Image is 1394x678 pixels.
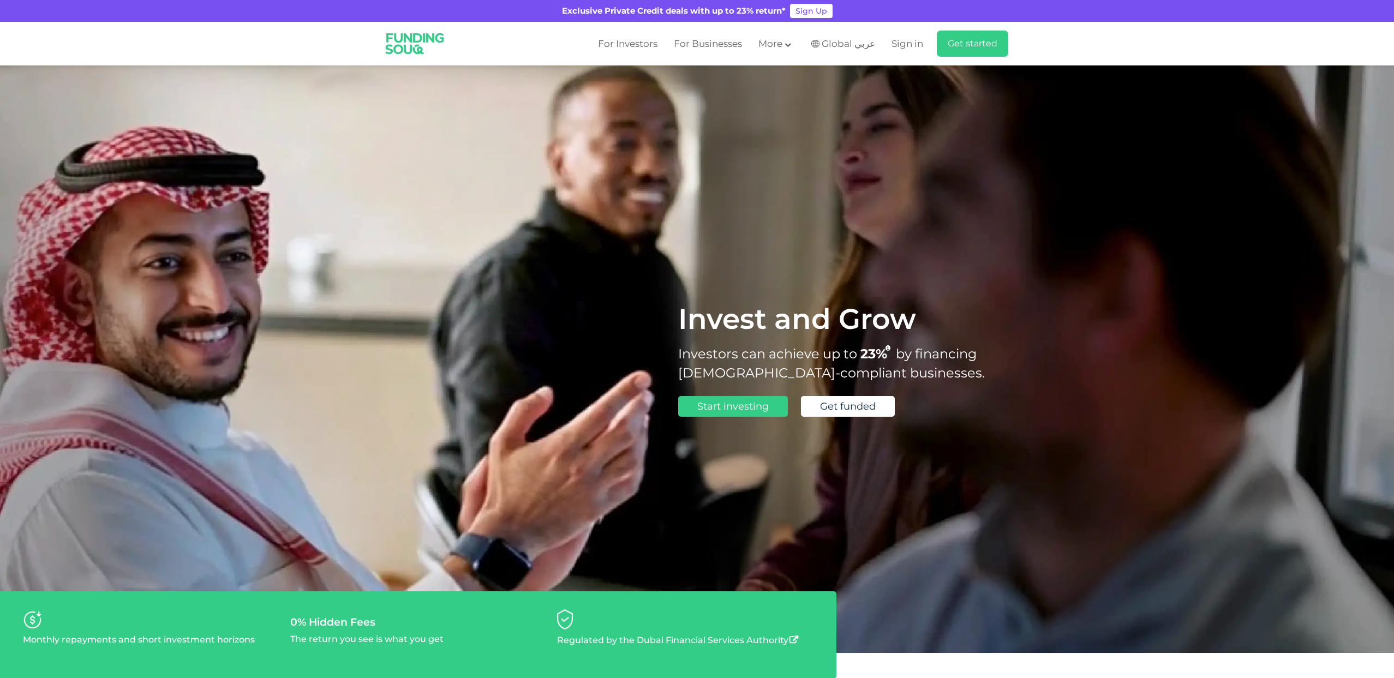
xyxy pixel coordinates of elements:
[562,5,786,17] div: Exclusive Private Credit deals with up to 23% return*
[290,616,547,628] div: 0% Hidden Fees
[948,38,997,49] span: Get started
[557,633,798,647] p: Regulated by the Dubai Financial Services Authority
[811,40,819,47] img: SA Flag
[758,38,782,49] span: More
[678,396,788,417] a: Start investing
[671,35,745,53] a: For Businesses
[790,4,833,18] a: Sign Up
[860,346,896,362] span: 23%
[678,302,916,336] span: Invest and Grow
[889,35,923,53] a: Sign in
[820,400,876,412] span: Get funded
[801,396,895,417] a: Get funded
[697,400,769,412] span: Start investing
[822,38,875,50] span: Global عربي
[23,610,42,629] img: personaliseYourRisk
[378,24,452,63] img: Logo
[595,35,660,53] a: For Investors
[886,345,890,351] i: 23% IRR (expected) ~ 15% Net yield (expected)
[892,38,923,49] span: Sign in
[23,633,255,647] p: Monthly repayments and short investment horizons
[290,632,444,646] p: The return you see is what you get
[678,346,857,362] span: Investors can achieve up to
[557,609,573,629] img: diversifyYourPortfolioByLending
